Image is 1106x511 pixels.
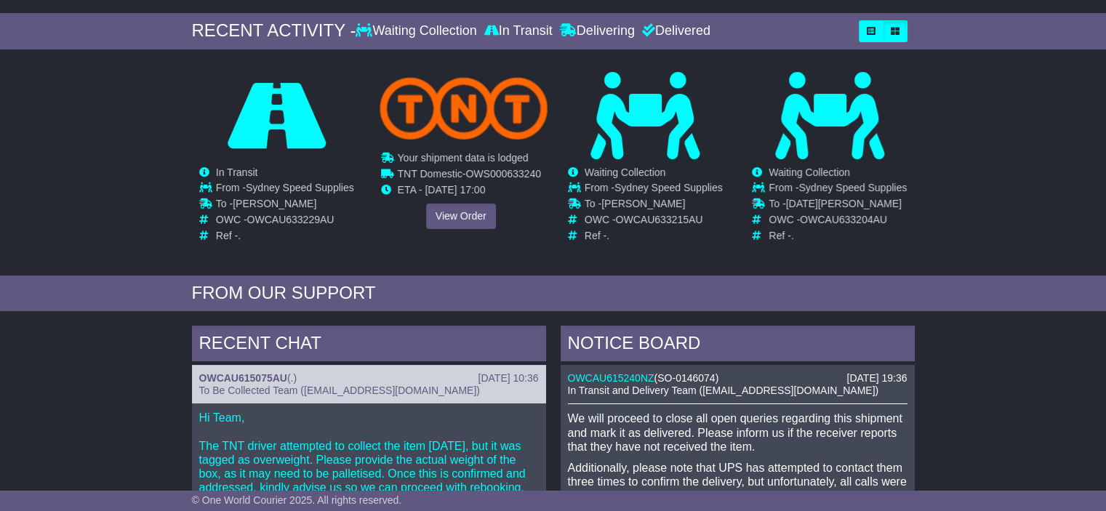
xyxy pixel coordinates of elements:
[233,198,316,209] span: [PERSON_NAME]
[800,214,887,225] span: OWCAU633204AU
[606,230,609,241] span: .
[199,385,480,396] span: To Be Collected Team ([EMAIL_ADDRESS][DOMAIN_NAME])
[398,167,462,179] span: TNT Domestic
[769,198,907,214] td: To -
[199,372,539,385] div: ( )
[638,23,710,39] div: Delivered
[216,166,258,178] span: In Transit
[585,166,666,178] span: Waiting Collection
[192,283,915,304] div: FROM OUR SUPPORT
[398,167,541,183] td: -
[192,494,402,506] span: © One World Courier 2025. All rights reserved.
[478,372,538,385] div: [DATE] 10:36
[426,204,496,229] a: View Order
[238,230,241,241] span: .
[657,372,715,384] span: SO-0146074
[216,214,354,230] td: OWC -
[769,182,907,198] td: From -
[356,23,480,39] div: Waiting Collection
[786,198,902,209] span: [DATE][PERSON_NAME]
[192,20,356,41] div: RECENT ACTIVITY -
[247,214,334,225] span: OWCAU633229AU
[769,214,907,230] td: OWC -
[465,167,541,179] span: OWS000633240
[791,230,794,241] span: .
[568,372,654,384] a: OWCAU615240NZ
[291,372,294,384] span: .
[556,23,638,39] div: Delivering
[614,182,723,193] span: Sydney Speed Supplies
[246,182,354,193] span: Sydney Speed Supplies
[216,198,354,214] td: To -
[585,230,723,242] td: Ref -
[585,198,723,214] td: To -
[568,461,907,503] p: Additionally, please note that UPS has attempted to contact them three times to confirm the deliv...
[769,230,907,242] td: Ref -
[398,152,529,164] span: Your shipment data is lodged
[398,183,486,195] span: ETA - [DATE] 17:00
[601,198,685,209] span: [PERSON_NAME]
[585,214,723,230] td: OWC -
[799,182,907,193] span: Sydney Speed Supplies
[568,372,907,385] div: ( )
[216,182,354,198] td: From -
[568,411,907,454] p: We will proceed to close all open queries regarding this shipment and mark it as delivered. Pleas...
[216,230,354,242] td: Ref -
[199,372,287,384] a: OWCAU615075AU
[380,77,548,139] img: TNT_Domestic.png
[846,372,907,385] div: [DATE] 19:36
[481,23,556,39] div: In Transit
[192,326,546,365] div: RECENT CHAT
[769,166,850,178] span: Waiting Collection
[561,326,915,365] div: NOTICE BOARD
[616,214,703,225] span: OWCAU633215AU
[585,182,723,198] td: From -
[568,385,879,396] span: In Transit and Delivery Team ([EMAIL_ADDRESS][DOMAIN_NAME])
